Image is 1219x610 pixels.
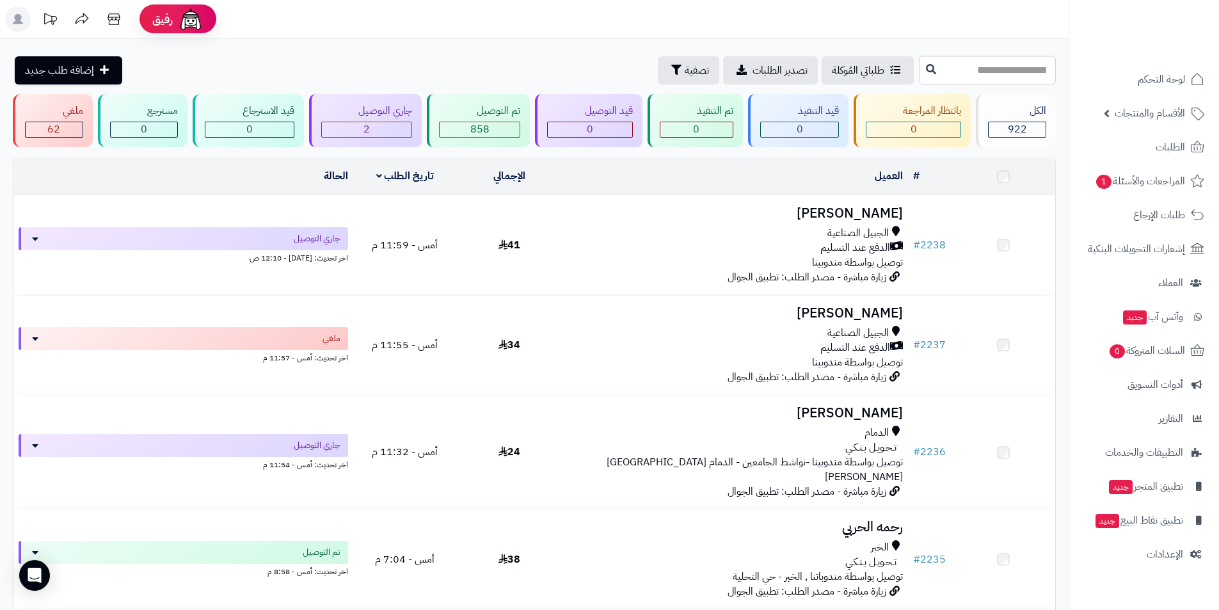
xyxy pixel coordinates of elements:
span: 0 [141,122,147,137]
a: الحالة [324,168,348,184]
span: 2 [363,122,370,137]
span: توصيل بواسطة مندوباتنا , الخبر - حي التحلية [733,569,903,584]
span: 1 [1096,175,1111,189]
span: الجبيل الصناعية [827,326,889,341]
div: مسترجع [110,104,179,118]
a: الإجمالي [493,168,525,184]
div: بانتظار المراجعة [866,104,962,118]
div: قيد الاسترجاع [205,104,294,118]
span: زيارة مباشرة - مصدر الطلب: تطبيق الجوال [728,484,886,499]
a: الكل922 [973,94,1058,147]
div: Open Intercom Messenger [19,560,50,591]
a: تاريخ الطلب [376,168,434,184]
span: الأقسام والمنتجات [1115,104,1185,122]
span: زيارة مباشرة - مصدر الطلب: تطبيق الجوال [728,584,886,599]
a: تطبيق نقاط البيعجديد [1077,505,1211,536]
a: جاري التوصيل 2 [307,94,425,147]
span: 0 [246,122,253,137]
a: طلباتي المُوكلة [822,56,914,84]
span: 0 [693,122,699,137]
span: جاري التوصيل [294,232,340,245]
span: لوحة التحكم [1138,70,1185,88]
span: الدفع عند التسليم [820,241,890,255]
span: جاري التوصيل [294,439,340,452]
span: 858 [470,122,490,137]
span: 922 [1008,122,1027,137]
a: ملغي 62 [10,94,95,147]
div: اخر تحديث: أمس - 8:58 م [19,564,348,577]
img: logo-2.png [1132,35,1207,61]
a: تصدير الطلبات [723,56,818,84]
span: التطبيقات والخدمات [1105,444,1183,462]
span: 62 [47,122,60,137]
span: زيارة مباشرة - مصدر الطلب: تطبيق الجوال [728,369,886,385]
span: 0 [587,122,593,137]
a: الإعدادات [1077,539,1211,570]
span: تصفية [685,63,709,78]
a: المراجعات والأسئلة1 [1077,166,1211,197]
span: أمس - 7:04 م [375,552,434,567]
a: تحديثات المنصة [34,6,66,35]
a: إضافة طلب جديد [15,56,122,84]
span: الدمام [864,426,889,440]
span: طلبات الإرجاع [1133,206,1185,224]
span: طلباتي المُوكلة [832,63,884,78]
span: العملاء [1158,274,1183,292]
div: 0 [548,122,632,137]
a: إشعارات التحويلات البنكية [1077,234,1211,264]
a: قيد التوصيل 0 [532,94,645,147]
span: 24 [498,444,520,460]
a: تطبيق المتجرجديد [1077,471,1211,502]
span: تصدير الطلبات [753,63,808,78]
button: تصفية [658,56,719,84]
div: تم التوصيل [439,104,520,118]
a: العملاء [1077,268,1211,298]
div: 0 [205,122,294,137]
div: 0 [111,122,178,137]
span: التقارير [1159,410,1183,428]
span: # [913,552,920,567]
div: جاري التوصيل [321,104,413,118]
a: أدوات التسويق [1077,369,1211,400]
span: 41 [498,237,520,253]
span: إشعارات التحويلات البنكية [1088,240,1185,258]
span: أمس - 11:32 م [372,444,438,460]
a: لوحة التحكم [1077,64,1211,95]
a: تم التنفيذ 0 [645,94,746,147]
span: توصيل بواسطة مندوبينا [812,255,903,270]
a: قيد التنفيذ 0 [745,94,851,147]
div: 858 [440,122,520,137]
span: 34 [498,337,520,353]
div: اخر تحديث: أمس - 11:57 م [19,350,348,364]
a: #2236 [913,444,946,460]
div: قيد التوصيل [547,104,633,118]
span: أمس - 11:59 م [372,237,438,253]
div: 62 [26,122,83,137]
img: ai-face.png [178,6,203,32]
h3: رحمه الحربي [566,520,903,534]
div: 0 [761,122,838,137]
a: تم التوصيل 858 [424,94,532,147]
span: تطبيق المتجر [1108,478,1183,495]
div: تم التنفيذ [660,104,734,118]
h3: [PERSON_NAME] [566,206,903,221]
span: جديد [1109,480,1133,494]
span: الإعدادات [1147,545,1183,563]
div: ملغي [25,104,83,118]
div: اخر تحديث: [DATE] - 12:10 ص [19,250,348,264]
span: 0 [911,122,917,137]
span: ملغي [323,332,340,345]
a: الطلبات [1077,132,1211,163]
span: # [913,237,920,253]
a: #2235 [913,552,946,567]
a: السلات المتروكة0 [1077,335,1211,366]
div: اخر تحديث: أمس - 11:54 م [19,457,348,470]
a: #2237 [913,337,946,353]
span: الطلبات [1156,138,1185,156]
span: الدفع عند التسليم [820,341,890,355]
a: التقارير [1077,403,1211,434]
span: توصيل بواسطة مندوبينا -نواشط الجامعين - الدمام [GEOGRAPHIC_DATA][PERSON_NAME] [607,454,903,485]
h3: [PERSON_NAME] [566,306,903,321]
div: 0 [660,122,733,137]
span: توصيل بواسطة مندوبينا [812,355,903,370]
